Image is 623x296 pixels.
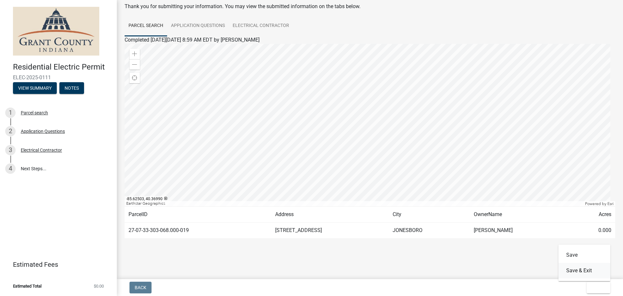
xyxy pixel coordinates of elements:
h4: Residential Electric Permit [13,62,112,72]
div: Application Questions [21,129,65,134]
div: Exit [558,245,610,281]
div: Earthstar Geographics [125,201,583,206]
td: 0.000 [570,223,615,238]
button: Save & Exit [558,263,610,278]
div: Zoom out [129,59,140,70]
span: Exit [592,285,601,290]
span: Completed [DATE][DATE] 8:59 AM EDT by [PERSON_NAME] [125,37,260,43]
img: Grant County, Indiana [13,7,99,56]
button: Save [558,247,610,263]
div: Thank you for submitting your information. You may view the submitted information on the tabs below. [125,3,615,10]
div: Zoom in [129,49,140,59]
span: ELEC-2025-0111 [13,74,104,81]
td: [STREET_ADDRESS] [271,223,389,238]
div: Powered by [583,201,615,206]
div: 1 [5,108,16,118]
a: Estimated Fees [5,258,106,271]
span: Estimated Total [13,284,42,288]
td: Address [271,207,389,223]
div: 3 [5,145,16,155]
button: Back [129,282,152,293]
a: Application Questions [167,16,229,36]
a: Electrical Contractor [229,16,293,36]
a: Esri [607,201,614,206]
td: 27-07-33-303-068.000-019 [125,223,271,238]
div: Find my location [129,73,140,83]
span: $0.00 [94,284,104,288]
button: Exit [587,282,610,293]
button: View Summary [13,82,57,94]
div: 2 [5,126,16,136]
wm-modal-confirm: Notes [59,86,84,91]
td: [PERSON_NAME] [470,223,570,238]
div: Electrical Contractor [21,148,62,152]
td: JONESBORO [389,223,470,238]
wm-modal-confirm: Summary [13,86,57,91]
span: Back [135,285,146,290]
td: Acres [570,207,615,223]
td: OwnerName [470,207,570,223]
td: City [389,207,470,223]
button: Notes [59,82,84,94]
div: 4 [5,163,16,174]
div: Parcel search [21,110,48,115]
a: Parcel search [125,16,167,36]
td: ParcelID [125,207,271,223]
